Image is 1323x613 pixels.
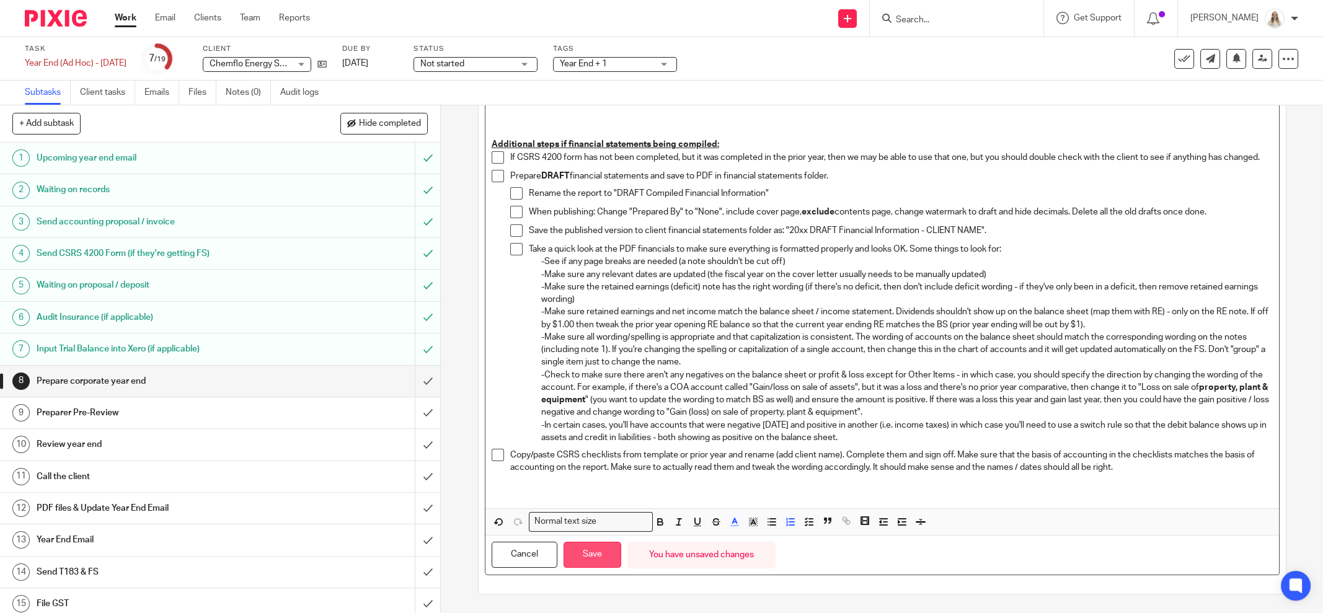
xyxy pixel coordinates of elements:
button: + Add subtask [12,113,81,134]
p: -Check to make sure there aren't any negatives on the balance sheet or profit & loss except for O... [541,369,1273,419]
h1: Input Trial Balance into Xero (if applicable) [37,340,281,358]
a: Subtasks [25,81,71,105]
span: [DATE] [342,59,368,68]
div: 3 [12,213,30,231]
p: Prepare financial statements and save to PDF in financial statements folder. [510,170,1273,182]
strong: exclude [802,208,834,216]
div: 14 [12,563,30,581]
a: Client tasks [80,81,135,105]
div: 6 [12,309,30,326]
span: Not started [420,60,464,68]
label: Task [25,44,126,54]
div: Year End (Ad Hoc) - [DATE] [25,57,126,69]
p: -In certain cases, you'll have accounts that were negative [DATE] and positive in another (i.e. i... [541,419,1273,444]
div: 4 [12,245,30,262]
strong: DRAFT [541,172,570,180]
h1: Waiting on records [37,180,281,199]
div: 9 [12,404,30,421]
a: Notes (0) [226,81,271,105]
div: 12 [12,500,30,517]
h1: Send accounting proposal / invoice [37,213,281,231]
p: Rename the report to "DRAFT Compiled Financial Information" [529,187,1273,200]
input: Search for option [601,515,645,528]
h1: PDF files & Update Year End Email [37,499,281,518]
div: 13 [12,531,30,549]
a: Audit logs [280,81,328,105]
label: Status [414,44,538,54]
p: -Make sure retained earnings and net income match the balance sheet / income statement. Dividends... [541,306,1273,331]
div: 7 [12,340,30,358]
p: -See if any page breaks are needed (a note shouldn't be cut off) [541,255,1273,268]
p: -Make sure all wording/spelling is appropriate and that capitalization is consistent. The wording... [541,331,1273,369]
p: Copy/paste CSRS checklists from template or prior year and rename (add client name). Complete the... [510,449,1273,474]
p: -Make sure any relevant dates are updated (the fiscal year on the cover letter usually needs to b... [541,268,1273,281]
u: Additional steps if financial statements being compiled: [492,140,719,149]
h1: Year End Email [37,531,281,549]
h1: File GST [37,594,281,613]
label: Client [203,44,327,54]
p: -Make sure the retained earnings (deficit) note has the right wording (if there's no deficit, the... [541,281,1273,306]
div: Year End (Ad Hoc) - October 2024 [25,57,126,69]
p: If CSRS 4200 form has not been completed, but it was completed in the prior year, then we may be ... [510,151,1273,164]
h1: Prepare corporate year end [37,372,281,390]
small: /19 [154,56,166,63]
h1: Send CSRS 4200 Form (if they're getting FS) [37,244,281,263]
span: Year End + 1 [560,60,607,68]
div: You have unsaved changes [627,542,776,568]
div: 11 [12,468,30,485]
button: Save [564,542,621,568]
label: Tags [553,44,677,54]
div: 5 [12,277,30,294]
button: Hide completed [340,113,428,134]
span: Chemflo Energy Services Inc. [210,60,324,68]
div: 2 [12,182,30,199]
label: Due by [342,44,398,54]
p: [PERSON_NAME] [1190,12,1259,24]
img: Pixie [25,10,87,27]
span: Hide completed [359,119,421,129]
p: When publishing: Change "Prepared By" to "None", include cover page, contents page, change waterm... [529,206,1273,218]
h1: Upcoming year end email [37,149,281,167]
span: Get Support [1074,14,1122,22]
div: 15 [12,595,30,612]
p: Save the published version to client financial statements folder as: "20xx DRAFT Financial Inform... [529,224,1273,237]
a: Emails [144,81,179,105]
div: 8 [12,373,30,390]
h1: Preparer Pre-Review [37,404,281,422]
a: Files [188,81,216,105]
a: Work [115,12,136,24]
h1: Waiting on proposal / deposit [37,276,281,294]
a: Reports [279,12,310,24]
h1: Send T183 & FS [37,563,281,581]
div: 7 [149,51,166,66]
h1: Call the client [37,467,281,486]
div: Search for option [529,512,653,531]
a: Team [240,12,260,24]
img: Headshot%2011-2024%20white%20background%20square%202.JPG [1265,9,1285,29]
p: Take a quick look at the PDF financials to make sure everything is formatted properly and looks O... [529,243,1273,255]
div: 1 [12,149,30,167]
h1: Review year end [37,435,281,454]
span: Normal text size [532,515,600,528]
button: Cancel [492,542,557,568]
a: Email [155,12,175,24]
div: 10 [12,436,30,453]
input: Search [895,15,1006,26]
a: Clients [194,12,221,24]
h1: Audit Insurance (if applicable) [37,308,281,327]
